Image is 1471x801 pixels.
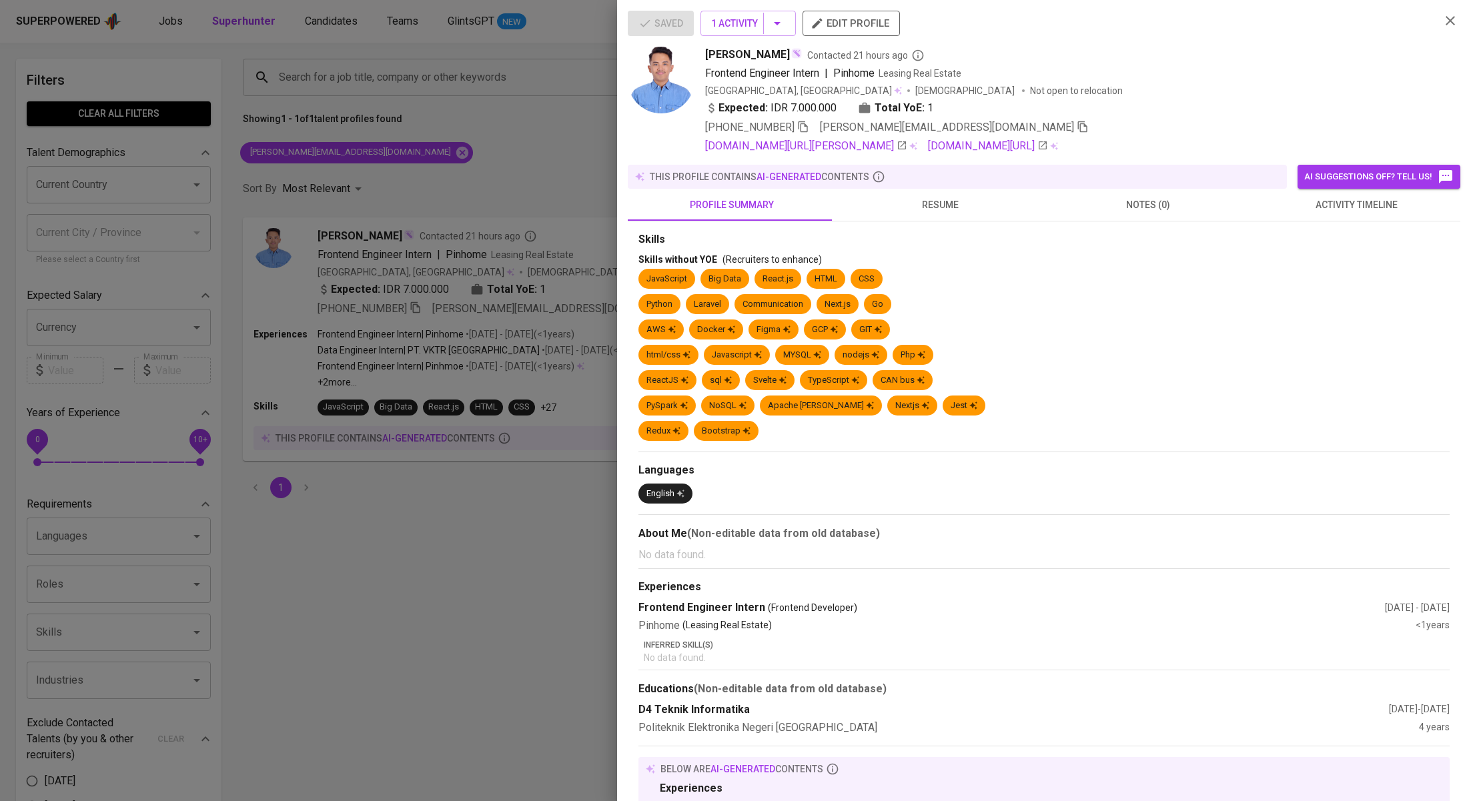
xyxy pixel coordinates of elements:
[628,47,694,113] img: 9251276084f6c706344a1b5286a6c1ae.jpg
[705,47,790,63] span: [PERSON_NAME]
[859,323,882,336] div: GIT
[879,68,961,79] span: Leasing Real Estate
[638,526,1450,542] div: About Me
[638,232,1450,247] div: Skills
[753,374,787,387] div: Svelte
[646,298,672,311] div: Python
[768,399,874,412] div: Apache [PERSON_NAME]
[718,100,768,116] b: Expected:
[709,399,747,412] div: NoSQL
[638,600,1385,616] div: Frontend Engineer Intern
[705,100,837,116] div: IDR 7.000.000
[705,67,819,79] span: Frontend Engineer Intern
[783,349,821,361] div: MYSQL
[872,298,883,311] div: Go
[1298,165,1460,189] button: AI suggestions off? Tell us!
[638,463,1450,478] div: Languages
[705,121,795,133] span: [PHONE_NUMBER]
[646,425,680,438] div: Redux
[687,527,880,540] b: (Non-editable data from old database)
[757,171,821,182] span: AI-generated
[813,15,889,32] span: edit profile
[646,399,688,412] div: PySpark
[1389,704,1450,714] span: [DATE] - [DATE]
[638,702,1389,718] div: D4 Teknik Informatika
[791,48,802,59] img: magic_wand.svg
[928,138,1048,154] a: [DOMAIN_NAME][URL]
[843,349,879,361] div: nodejs
[1052,197,1244,213] span: notes (0)
[881,374,925,387] div: CAN bus
[702,425,751,438] div: Bootstrap
[812,323,838,336] div: GCP
[722,254,822,265] span: (Recruiters to enhance)
[1419,720,1450,736] div: 4 years
[807,49,925,62] span: Contacted 21 hours ago
[646,273,687,285] div: JavaScript
[638,720,1419,736] div: Politeknik Elektronika Negeri [GEOGRAPHIC_DATA]
[697,323,735,336] div: Docker
[638,618,1416,634] div: Pinhome
[1260,197,1452,213] span: activity timeline
[705,84,902,97] div: [GEOGRAPHIC_DATA], [GEOGRAPHIC_DATA]
[1416,618,1450,634] div: <1 years
[859,273,875,285] div: CSS
[951,399,977,412] div: Jest
[763,273,793,285] div: React.js
[710,764,775,774] span: AI-generated
[803,11,900,36] button: edit profile
[708,273,741,285] div: Big Data
[712,349,762,361] div: Javascript
[825,298,851,311] div: Next.js
[1304,169,1454,185] span: AI suggestions off? Tell us!
[646,374,688,387] div: ReactJS
[638,580,1450,595] div: Experiences
[694,682,887,695] b: (Non-editable data from old database)
[844,197,1036,213] span: resume
[808,374,859,387] div: TypeScript
[927,100,933,116] span: 1
[682,618,772,634] p: (Leasing Real Estate)
[646,349,690,361] div: html/css
[636,197,828,213] span: profile summary
[743,298,803,311] div: Communication
[644,651,1450,664] p: No data found.
[705,138,907,154] a: [DOMAIN_NAME][URL][PERSON_NAME]
[1030,84,1123,97] p: Not open to relocation
[768,601,857,614] span: (Frontend Developer)
[650,170,869,183] p: this profile contains contents
[644,639,1450,651] p: Inferred Skill(s)
[646,488,684,500] div: English
[638,547,1450,563] p: No data found.
[638,254,717,265] span: Skills without YOE
[757,323,791,336] div: Figma
[638,681,1450,697] div: Educations
[660,781,1428,796] div: Experiences
[646,323,676,336] div: AWS
[815,273,837,285] div: HTML
[820,121,1074,133] span: [PERSON_NAME][EMAIL_ADDRESS][DOMAIN_NAME]
[710,374,732,387] div: sql
[700,11,796,36] button: 1 Activity
[825,65,828,81] span: |
[1385,601,1450,614] div: [DATE] - [DATE]
[711,15,785,32] span: 1 Activity
[875,100,925,116] b: Total YoE:
[694,298,721,311] div: Laravel
[803,17,900,28] a: edit profile
[895,399,929,412] div: Nextjs
[660,762,823,776] p: below are contents
[911,49,925,62] svg: By Batam recruiter
[915,84,1017,97] span: [DEMOGRAPHIC_DATA]
[901,349,925,361] div: Php
[833,67,875,79] span: Pinhome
